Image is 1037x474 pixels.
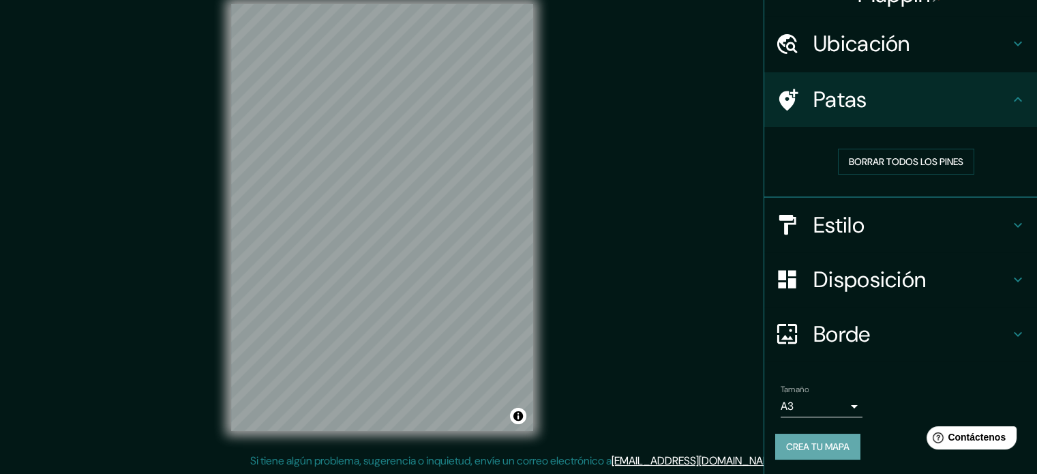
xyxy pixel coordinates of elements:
[813,211,865,239] font: Estilo
[916,421,1022,459] iframe: Lanzador de widgets de ayuda
[786,441,850,453] font: Crea tu mapa
[764,198,1037,252] div: Estilo
[813,265,926,294] font: Disposición
[764,307,1037,361] div: Borde
[838,149,974,175] button: Borrar todos los pines
[781,384,809,395] font: Tamaño
[764,252,1037,307] div: Disposición
[813,29,910,58] font: Ubicación
[231,4,533,431] canvas: Mapa
[612,454,780,468] a: [EMAIL_ADDRESS][DOMAIN_NAME]
[250,454,612,468] font: Si tiene algún problema, sugerencia o inquietud, envíe un correo electrónico a
[813,85,867,114] font: Patas
[781,396,862,417] div: A3
[775,434,860,460] button: Crea tu mapa
[781,399,794,413] font: A3
[764,16,1037,71] div: Ubicación
[764,72,1037,127] div: Patas
[510,408,526,424] button: Activar o desactivar atribución
[813,320,871,349] font: Borde
[849,155,963,168] font: Borrar todos los pines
